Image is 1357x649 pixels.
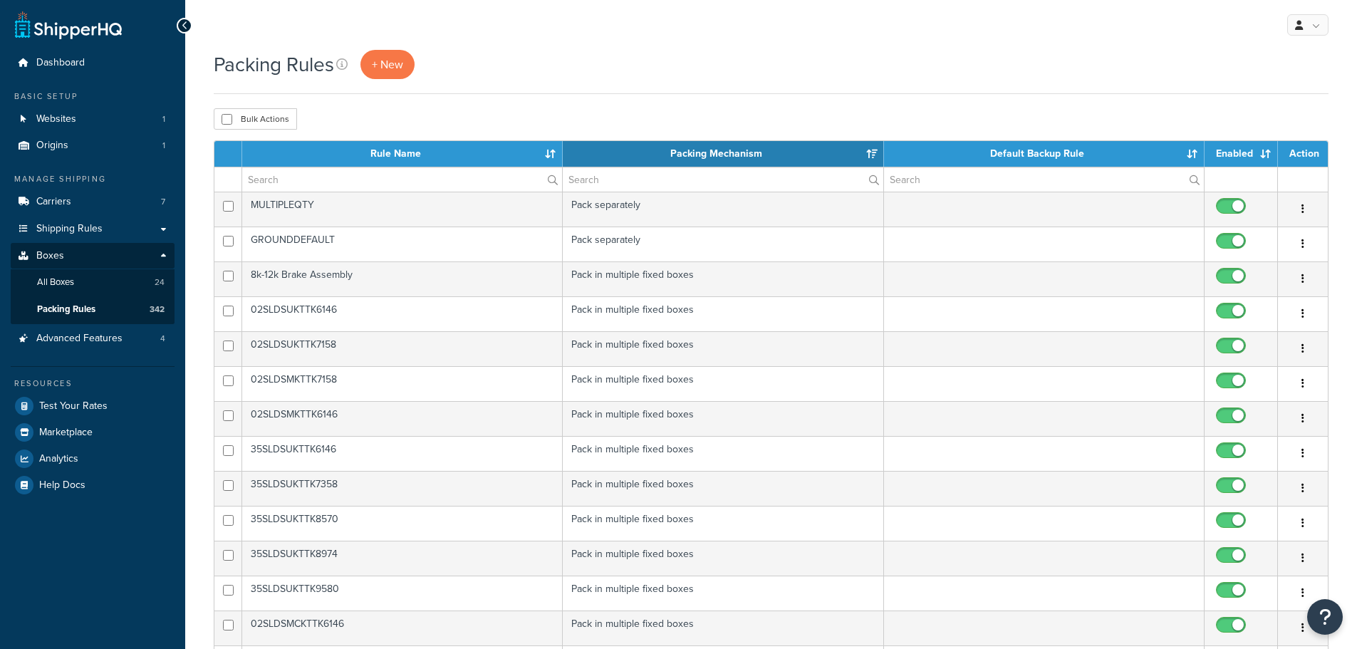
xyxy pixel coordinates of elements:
input: Search [563,167,883,192]
td: 35SLDSUKTTK7358 [242,471,563,506]
span: 7 [161,196,165,208]
li: All Boxes [11,269,175,296]
span: Advanced Features [36,333,123,345]
th: Packing Mechanism: activate to sort column ascending [563,141,883,167]
a: Analytics [11,446,175,472]
td: Pack in multiple fixed boxes [563,401,883,436]
span: Packing Rules [37,303,95,316]
span: 24 [155,276,165,289]
span: Marketplace [39,427,93,439]
td: Pack separately [563,227,883,261]
span: 4 [160,333,165,345]
td: 02SLDSMKTTK7158 [242,366,563,401]
th: Default Backup Rule: activate to sort column ascending [884,141,1205,167]
a: Packing Rules 342 [11,296,175,323]
td: 35SLDSUKTTK8570 [242,506,563,541]
li: Origins [11,133,175,159]
span: Boxes [36,250,64,262]
td: Pack separately [563,192,883,227]
td: Pack in multiple fixed boxes [563,471,883,506]
span: Websites [36,113,76,125]
div: Basic Setup [11,90,175,103]
li: Advanced Features [11,326,175,352]
td: 02SLDSUKTTK7158 [242,331,563,366]
td: 02SLDSMCKTTK6146 [242,611,563,645]
span: + New [372,56,403,73]
div: Resources [11,378,175,390]
td: 35SLDSUKTTK6146 [242,436,563,471]
td: GROUNDDEFAULT [242,227,563,261]
li: Websites [11,106,175,133]
a: + New [360,50,415,79]
span: Test Your Rates [39,400,108,412]
a: Shipping Rules [11,216,175,242]
td: Pack in multiple fixed boxes [563,261,883,296]
td: 35SLDSUKTTK8974 [242,541,563,576]
a: Dashboard [11,50,175,76]
input: Search [884,167,1204,192]
span: Origins [36,140,68,152]
td: 8k-12k Brake Assembly [242,261,563,296]
td: Pack in multiple fixed boxes [563,436,883,471]
span: 1 [162,113,165,125]
td: Pack in multiple fixed boxes [563,541,883,576]
span: Shipping Rules [36,223,103,235]
td: 35SLDSUKTTK9580 [242,576,563,611]
td: Pack in multiple fixed boxes [563,611,883,645]
button: Bulk Actions [214,108,297,130]
th: Action [1278,141,1328,167]
div: Manage Shipping [11,173,175,185]
a: All Boxes 24 [11,269,175,296]
td: Pack in multiple fixed boxes [563,576,883,611]
a: Advanced Features 4 [11,326,175,352]
span: Carriers [36,196,71,208]
a: Origins 1 [11,133,175,159]
a: Marketplace [11,420,175,445]
a: Test Your Rates [11,393,175,419]
a: Help Docs [11,472,175,498]
a: Boxes [11,243,175,269]
a: ShipperHQ Home [15,11,122,39]
li: Carriers [11,189,175,215]
a: Carriers 7 [11,189,175,215]
th: Enabled: activate to sort column ascending [1205,141,1278,167]
li: Packing Rules [11,296,175,323]
td: Pack in multiple fixed boxes [563,296,883,331]
td: Pack in multiple fixed boxes [563,506,883,541]
span: Dashboard [36,57,85,69]
th: Rule Name: activate to sort column ascending [242,141,563,167]
td: 02SLDSMKTTK6146 [242,401,563,436]
span: Help Docs [39,479,85,492]
td: Pack in multiple fixed boxes [563,331,883,366]
td: Pack in multiple fixed boxes [563,366,883,401]
span: 1 [162,140,165,152]
button: Open Resource Center [1307,599,1343,635]
td: 02SLDSUKTTK6146 [242,296,563,331]
a: Websites 1 [11,106,175,133]
td: MULTIPLEQTY [242,192,563,227]
h1: Packing Rules [214,51,334,78]
input: Search [242,167,562,192]
span: 342 [150,303,165,316]
span: All Boxes [37,276,74,289]
span: Analytics [39,453,78,465]
li: Boxes [11,243,175,324]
